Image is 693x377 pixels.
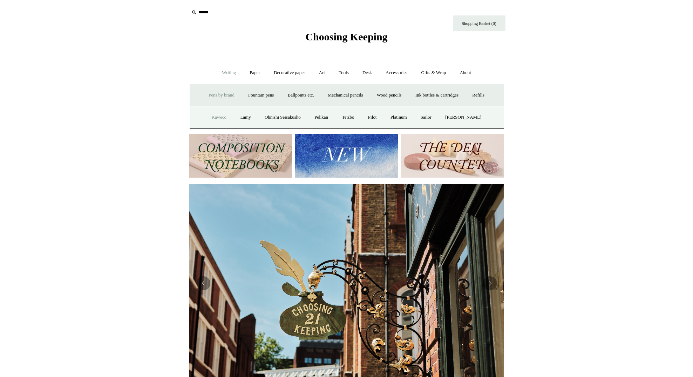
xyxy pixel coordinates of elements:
[332,64,355,82] a: Tools
[242,86,280,105] a: Fountain pens
[308,108,334,127] a: Pelikan
[321,86,369,105] a: Mechanical pencils
[313,64,331,82] a: Art
[453,15,505,31] a: Shopping Basket (0)
[234,108,257,127] a: Lamy
[281,86,320,105] a: Ballpoints etc.
[258,108,307,127] a: Ohnishi Seisakusho
[202,86,241,105] a: Pens by brand
[384,108,413,127] a: Platinum
[356,64,378,82] a: Desk
[371,86,408,105] a: Wood pencils
[196,276,210,290] button: Previous
[401,134,504,178] img: The Deli Counter
[189,134,292,178] img: 202302 Composition ledgers.jpg__PID:69722ee6-fa44-49dd-a067-31375e5d54ec
[453,64,477,82] a: About
[379,64,414,82] a: Accessories
[409,86,465,105] a: Ink bottles & cartridges
[362,108,383,127] a: Pilot
[295,134,398,178] img: New.jpg__PID:f73bdf93-380a-4a35-bcfe-7823039498e1
[205,108,233,127] a: Kaweco
[305,31,387,42] span: Choosing Keeping
[415,64,452,82] a: Gifts & Wrap
[414,108,438,127] a: Sailor
[483,276,497,290] button: Next
[243,64,266,82] a: Paper
[439,108,488,127] a: [PERSON_NAME]
[305,37,387,41] a: Choosing Keeping
[335,108,360,127] a: Tetzbo
[466,86,491,105] a: Refills
[267,64,311,82] a: Decorative paper
[216,64,242,82] a: Writing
